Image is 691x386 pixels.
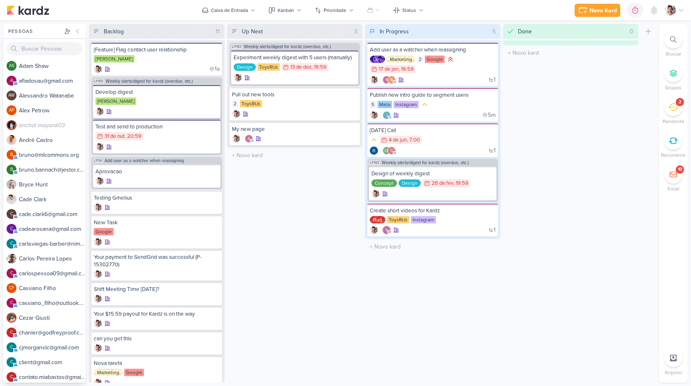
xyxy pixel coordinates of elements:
[494,227,496,233] span: 1
[19,240,86,248] div: c a r l a . v i e g a s - b a r b e r @ n i m b l d . c o m
[125,134,141,139] div: , 20:59
[94,344,102,352] div: Criador(a): Lucas Pessoa
[94,46,220,53] div: [Feature] Flag contact-user relationship
[94,286,220,293] div: Shift Meeting Time Today?
[369,160,380,165] span: LP183
[19,151,86,159] div: b r u n o @ m l c o m m o n s . o r g
[589,6,617,15] div: Novo Kard
[7,253,16,263] img: Carlos Pereira Lopes
[10,360,13,365] p: c
[380,226,391,234] div: Colaboradores: kelly@kellylgabel.com
[10,375,13,379] p: c
[94,65,102,73] div: Criador(a): Lucas Pessoa
[399,179,421,187] div: Design
[94,65,102,73] img: Lucas Pessoa
[661,151,686,159] p: Recorrente
[380,111,391,119] div: Colaboradores: jonny@hey.com
[234,74,242,82] div: Criador(a): Lucas Pessoa
[94,295,102,303] img: Lucas Pessoa
[311,65,327,70] div: , 19:59
[10,79,13,83] p: a
[19,254,86,263] div: C a r l o s P e r e i r a L o p e s
[19,358,86,367] div: c l i e n t @ g m a i l . c o m
[231,44,242,49] span: LP183
[232,126,358,133] div: My new page
[234,74,242,82] img: Lucas Pessoa
[9,64,14,68] p: AS
[7,194,16,204] img: Cade Clark
[7,135,16,145] img: André Castro
[453,181,468,186] div: , 19:59
[232,110,240,118] img: Lucas Pessoa
[665,369,682,376] p: Arquivo
[232,135,240,143] img: Lucas Pessoa
[19,314,86,322] div: C e z a r G i u s t i
[94,319,102,328] img: Lucas Pessoa
[7,342,16,352] div: cjmorganslc@gmail.com
[7,5,49,15] img: kardz.app
[7,224,16,234] div: cadearosana@gmail.com
[94,203,102,212] div: Criador(a): Lucas Pessoa
[370,101,376,108] div: 5
[385,228,388,233] p: k
[94,344,102,352] img: Lucas Pessoa
[494,77,496,83] span: 1
[7,372,16,382] div: contato.miabastos@gmail.com
[94,310,220,318] div: Your $15.59 payout for Kardz is on the way
[94,203,102,212] img: Lucas Pessoa
[380,146,396,155] div: Colaboradores: Lucas A Pessoa, chanler@godfreyproof.com
[9,286,14,291] p: CF
[7,28,63,35] div: Pessoas
[19,121,86,130] div: a n c h a l m a y a n k 0 3
[95,107,104,116] img: Lucas Pessoa
[290,65,311,70] div: 13 de dez
[7,76,16,86] div: afiadosau@gmail.com
[7,239,16,249] div: carla.viegas-barber@nimbld.com
[387,216,409,223] div: ToysRUs
[95,88,218,96] div: Develop digest
[386,114,388,118] p: j
[665,5,676,16] img: Lucas Pessoa
[431,181,453,186] div: 26 de fev
[407,137,420,143] div: , 7:00
[19,136,86,144] div: A n d r é C a s t r o
[378,101,392,108] div: Meta
[370,111,378,119] img: Lucas Pessoa
[10,167,13,172] p: b
[679,99,681,105] div: 2
[234,54,356,61] div: Experiment weekly digest with 5 users (manually)
[10,271,13,276] p: c
[7,91,16,100] div: Alessandro Watanabe
[489,27,499,36] div: 5
[371,179,397,187] div: Concept
[371,170,494,177] div: Design of weekly digest
[370,216,385,223] div: Bug
[394,101,419,108] div: Instagram
[420,100,429,109] div: Prioridade Média
[399,67,414,72] div: , 19:59
[417,56,423,63] div: 2
[19,165,86,174] div: b r u n o . b a n n a c h @ j e s t o r . c o m
[7,209,16,219] div: cade.clark6@gmail.com
[7,150,16,160] div: bruno@mlcommons.org
[19,269,86,278] div: c a r l o s p e s s o a 0 9 @ g m a i l . c o m
[93,158,103,163] span: LP26
[94,335,220,342] div: can you get this
[370,76,378,84] div: Criador(a): Lucas Pessoa
[95,177,104,185] div: Criador(a): Lucas Pessoa
[229,149,361,161] input: + Novo kard
[245,135,253,143] div: afiadosau@gmail.com
[106,79,193,84] span: Weekly alerts/digest for kardz (overdue, etc.)
[370,146,378,155] div: Criador(a): Robert Weigel
[93,79,104,84] span: LP183
[94,238,102,246] img: Lucas Pessoa
[212,27,223,36] div: 11
[482,111,496,119] div: último check-in há 5 meses
[248,137,250,141] p: a
[95,177,104,185] img: Lucas Pessoa
[7,268,16,278] div: carlospessoa09@gmail.com
[232,100,238,107] div: 2
[10,242,13,246] p: c
[370,56,385,63] div: Dev
[232,110,240,118] div: Criador(a): Lucas Pessoa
